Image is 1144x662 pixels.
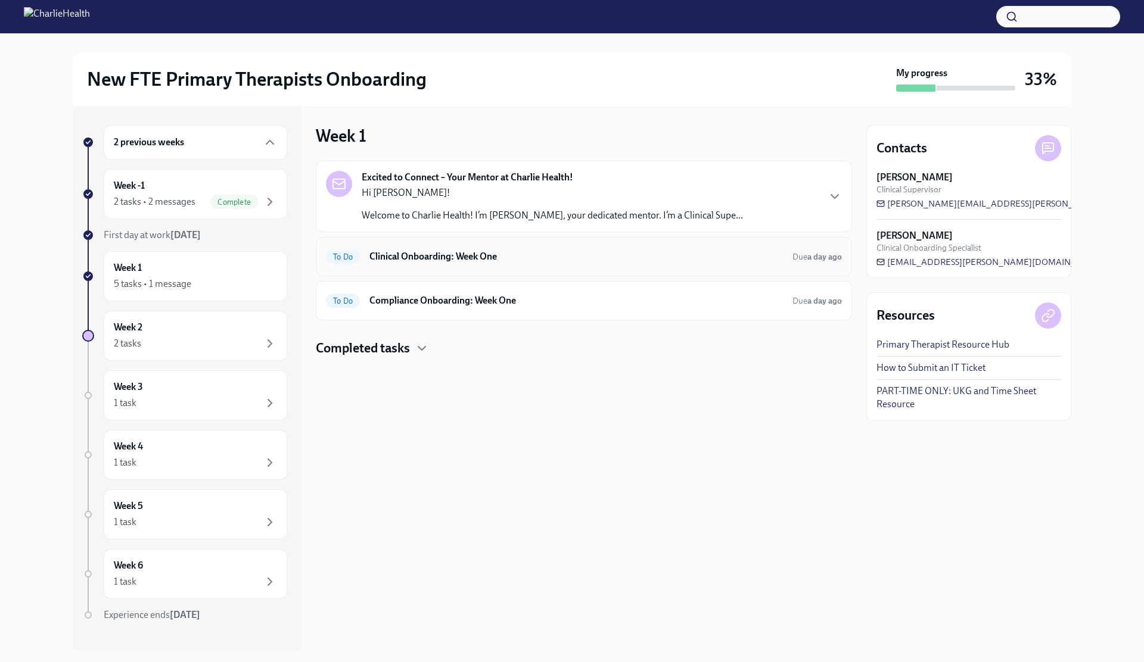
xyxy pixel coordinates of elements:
a: PART-TIME ONLY: UKG and Time Sheet Resource [876,385,1061,411]
h6: Week 2 [114,321,142,334]
span: Due [792,252,842,262]
a: Week 61 task [82,549,287,599]
span: Clinical Supervisor [876,184,941,195]
a: [EMAIL_ADDRESS][PERSON_NAME][DOMAIN_NAME] [876,256,1104,268]
div: 5 tasks • 1 message [114,277,191,291]
h6: Week 1 [114,261,142,274]
strong: Excited to Connect – Your Mentor at Charlie Health! [362,171,573,184]
h6: Week -1 [114,179,145,192]
strong: a day ago [807,252,842,262]
div: 2 tasks • 2 messages [114,195,195,208]
a: Week 15 tasks • 1 message [82,251,287,301]
span: Clinical Onboarding Specialist [876,242,981,254]
span: Complete [210,198,258,207]
a: How to Submit an IT Ticket [876,361,986,374]
div: 2 previous weeks [104,125,287,160]
strong: [PERSON_NAME] [876,171,953,184]
strong: [PERSON_NAME] [876,229,953,242]
div: 1 task [114,456,136,469]
strong: a day ago [807,296,842,306]
h3: Week 1 [316,125,366,146]
h6: Week 4 [114,440,143,453]
span: Experience ends [104,609,200,620]
h6: Week 6 [114,559,143,572]
div: 2 tasks [114,337,141,350]
div: 1 task [114,396,136,410]
strong: [DATE] [170,229,201,241]
span: To Do [326,252,360,261]
a: To DoCompliance Onboarding: Week OneDuea day ago [326,291,842,310]
h6: 2 previous weeks [114,136,184,149]
div: 1 task [114,575,136,588]
h4: Contacts [876,139,927,157]
h6: Compliance Onboarding: Week One [369,294,783,307]
a: Primary Therapist Resource Hub [876,338,1009,351]
a: Week 31 task [82,370,287,420]
span: To Do [326,296,360,305]
p: Welcome to Charlie Health! I’m [PERSON_NAME], your dedicated mentor. I’m a Clinical Supe... [362,209,743,222]
span: October 12th, 2025 10:00 [792,295,842,307]
div: 1 task [114,516,136,529]
h6: Week 3 [114,380,143,394]
p: Hi [PERSON_NAME]! [362,186,743,199]
a: Week 22 tasks [82,311,287,361]
strong: My progress [896,67,947,80]
img: CharlieHealth [24,7,90,26]
h4: Resources [876,307,935,324]
h2: New FTE Primary Therapists Onboarding [87,67,427,91]
span: October 12th, 2025 10:00 [792,251,842,263]
h3: 33% [1025,68,1057,90]
a: Week -12 tasks • 2 messagesComplete [82,169,287,219]
a: To DoClinical Onboarding: Week OneDuea day ago [326,247,842,266]
a: First day at work[DATE] [82,229,287,242]
div: Completed tasks [316,339,852,357]
a: Week 41 task [82,430,287,480]
h4: Completed tasks [316,339,410,357]
strong: [DATE] [170,609,200,620]
h6: Week 5 [114,499,143,513]
a: Week 51 task [82,489,287,539]
h6: Clinical Onboarding: Week One [369,250,783,263]
span: Due [792,296,842,306]
span: First day at work [104,229,201,241]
